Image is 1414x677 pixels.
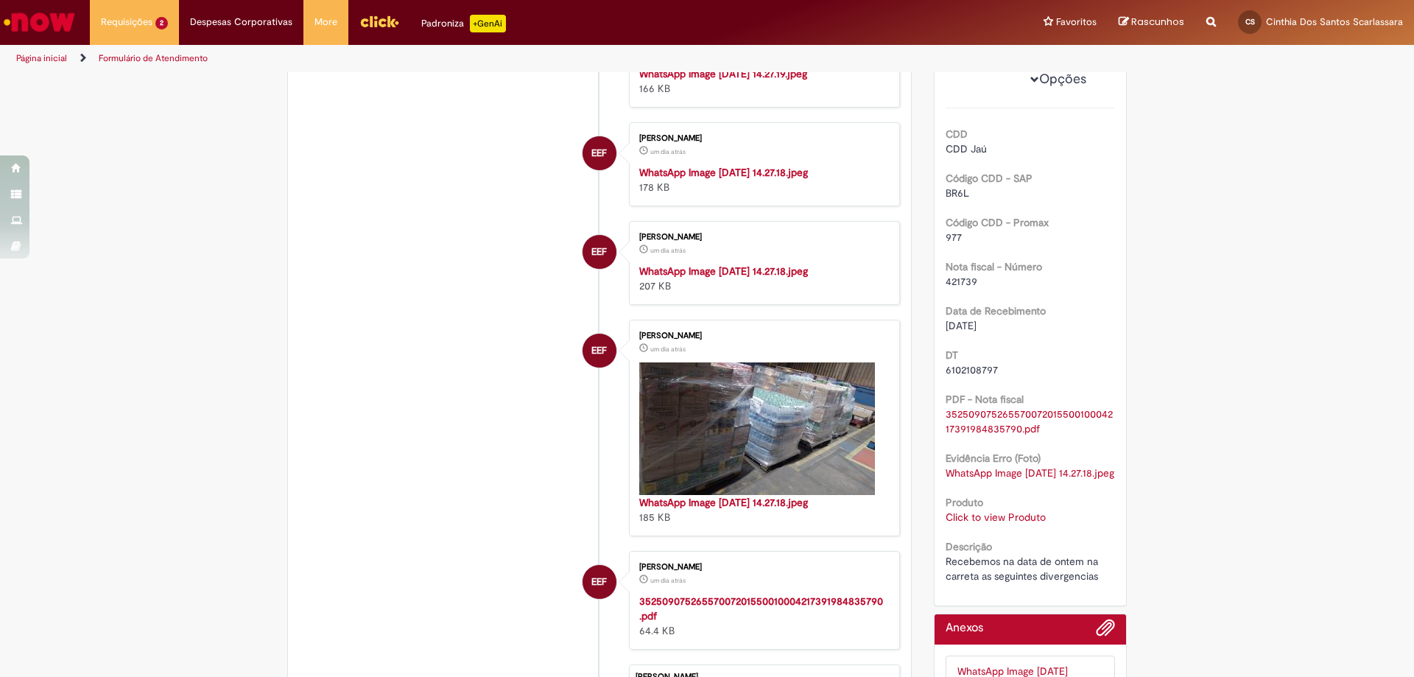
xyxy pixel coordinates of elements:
[946,555,1101,583] span: Recebemos na data de ontem na carreta as seguintes divergencias
[314,15,337,29] span: More
[99,52,208,64] a: Formulário de Atendimento
[591,136,607,171] span: EEF
[359,10,399,32] img: click_logo_yellow_360x200.png
[946,231,962,244] span: 977
[650,147,686,156] time: 29/09/2025 14:36:00
[1056,15,1097,29] span: Favoritos
[946,496,983,509] b: Produto
[650,345,686,354] span: um dia atrás
[583,565,616,599] div: Eloyza Evelyn Ferreira Xavier
[639,264,808,278] a: WhatsApp Image [DATE] 14.27.18.jpeg
[650,147,686,156] span: um dia atrás
[650,246,686,255] time: 29/09/2025 14:35:17
[1266,15,1403,28] span: Cinthia Dos Santos Scarlassara
[591,333,607,368] span: EEF
[639,134,884,143] div: [PERSON_NAME]
[650,246,686,255] span: um dia atrás
[946,407,1113,435] a: Download de 35250907526557007201550010004217391984835790.pdf
[946,466,1114,480] a: Download de WhatsApp Image 2025-09-29 at 14.27.18.jpeg
[946,260,1042,273] b: Nota fiscal - Número
[639,166,808,179] a: WhatsApp Image [DATE] 14.27.18.jpeg
[946,452,1041,465] b: Evidência Erro (Foto)
[946,622,983,635] h2: Anexos
[11,45,932,72] ul: Trilhas de página
[639,594,884,638] div: 64.4 KB
[639,233,884,242] div: [PERSON_NAME]
[1245,17,1255,27] span: CS
[946,363,998,376] span: 6102108797
[1,7,77,37] img: ServiceNow
[639,332,884,340] div: [PERSON_NAME]
[583,235,616,269] div: Eloyza Evelyn Ferreira Xavier
[946,275,977,288] span: 421739
[650,576,686,585] time: 29/09/2025 14:26:08
[946,127,968,141] b: CDD
[946,540,992,553] b: Descrição
[591,234,607,270] span: EEF
[946,393,1024,406] b: PDF - Nota fiscal
[101,15,152,29] span: Requisições
[946,216,1049,229] b: Código CDD - Promax
[639,66,884,96] div: 166 KB
[470,15,506,32] p: +GenAi
[16,52,67,64] a: Página inicial
[946,186,969,200] span: BR6L
[946,304,1046,318] b: Data de Recebimento
[583,334,616,368] div: Eloyza Evelyn Ferreira Xavier
[583,136,616,170] div: Eloyza Evelyn Ferreira Xavier
[639,563,884,572] div: [PERSON_NAME]
[650,576,686,585] span: um dia atrás
[639,495,884,525] div: 185 KB
[639,165,884,194] div: 178 KB
[155,17,168,29] span: 2
[1131,15,1184,29] span: Rascunhos
[946,348,958,362] b: DT
[946,142,987,155] span: CDD Jaú
[1096,618,1115,645] button: Adicionar anexos
[946,172,1033,185] b: Código CDD - SAP
[946,319,977,332] span: [DATE]
[639,67,807,80] a: WhatsApp Image [DATE] 14.27.19.jpeg
[946,511,1046,524] a: Click to view Produto
[591,564,607,600] span: EEF
[650,345,686,354] time: 29/09/2025 14:28:37
[421,15,506,32] div: Padroniza
[1119,15,1184,29] a: Rascunhos
[639,264,884,293] div: 207 KB
[639,594,883,622] a: 35250907526557007201550010004217391984835790.pdf
[639,496,808,509] a: WhatsApp Image [DATE] 14.27.18.jpeg
[190,15,292,29] span: Despesas Corporativas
